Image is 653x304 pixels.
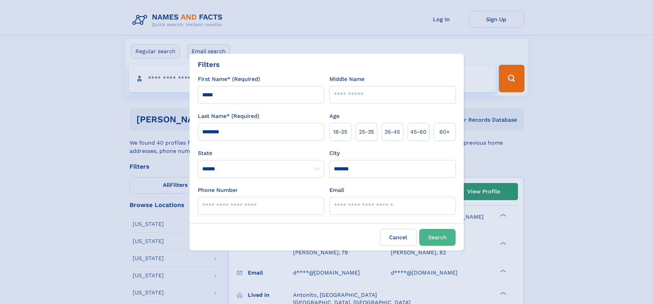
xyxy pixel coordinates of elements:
label: State [198,149,324,157]
span: 25‑35 [359,128,374,136]
label: Phone Number [198,186,238,194]
label: City [329,149,340,157]
span: 18‑25 [333,128,347,136]
div: Filters [198,59,220,70]
label: Age [329,112,339,120]
label: Email [329,186,344,194]
span: 45‑60 [410,128,426,136]
span: 35‑45 [385,128,400,136]
span: 60+ [439,128,450,136]
label: Last Name* (Required) [198,112,259,120]
label: Cancel [380,229,416,246]
button: Search [419,229,456,246]
label: First Name* (Required) [198,75,260,83]
label: Middle Name [329,75,364,83]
